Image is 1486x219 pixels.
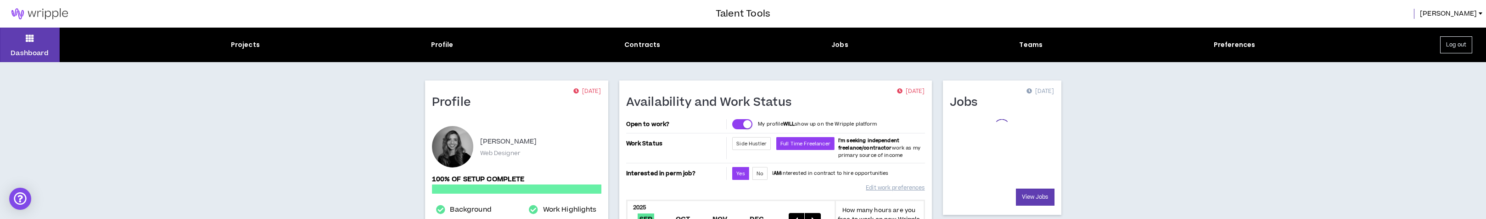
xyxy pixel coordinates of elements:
strong: AM [774,170,781,177]
span: No [757,170,763,177]
button: Log out [1440,36,1472,53]
p: 100% of setup complete [432,174,601,184]
b: I'm seeking independent freelance/contractor [838,137,899,151]
div: Preferences [1214,40,1256,50]
p: [DATE] [897,87,925,96]
p: Open to work? [626,121,725,128]
p: Dashboard [11,48,49,58]
strong: WILL [783,121,795,127]
a: Background [450,204,491,215]
p: [PERSON_NAME] [480,136,537,147]
div: Contracts [624,40,660,50]
p: I interested in contract to hire opportunities [772,170,889,177]
h1: Profile [432,95,478,110]
b: 2025 [633,203,646,212]
span: Side Hustler [736,140,767,147]
p: [DATE] [1026,87,1054,96]
h1: Availability and Work Status [626,95,799,110]
a: View Jobs [1016,189,1054,206]
a: Edit work preferences [866,180,925,196]
div: Teams [1019,40,1043,50]
p: Web Designer [480,149,521,157]
p: [DATE] [573,87,601,96]
span: [PERSON_NAME] [1420,9,1477,19]
p: Work Status [626,137,725,150]
span: work as my primary source of income [838,137,920,159]
div: Jobs [831,40,848,50]
div: Karla V. [432,126,473,167]
span: Yes [736,170,745,177]
a: Work Highlights [543,204,597,215]
div: Profile [431,40,454,50]
h3: Talent Tools [716,7,770,21]
div: Open Intercom Messenger [9,188,31,210]
p: My profile show up on the Wripple platform [758,121,877,128]
h1: Jobs [950,95,985,110]
p: Interested in perm job? [626,167,725,180]
div: Projects [231,40,260,50]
